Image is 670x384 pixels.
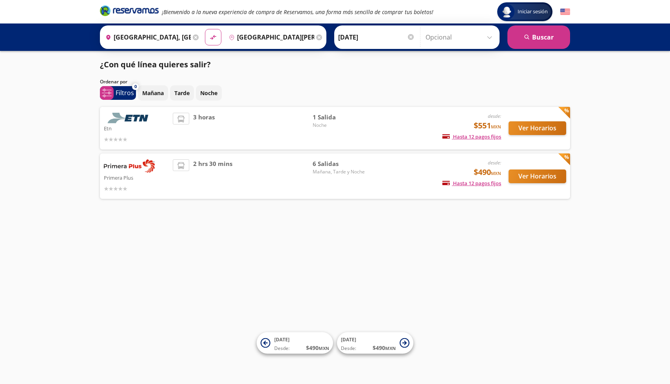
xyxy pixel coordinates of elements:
[426,27,496,47] input: Opcional
[313,168,368,175] span: Mañana, Tarde y Noche
[337,332,413,354] button: [DATE]Desde:$490MXN
[100,5,159,16] i: Brand Logo
[474,120,501,132] span: $551
[313,113,368,122] span: 1 Salida
[313,122,368,129] span: Noche
[104,123,169,133] p: Etn
[104,113,155,123] img: Etn
[138,85,168,101] button: Mañana
[102,27,191,47] input: Buscar Origen
[509,169,566,183] button: Ver Horarios
[100,78,127,85] p: Ordenar por
[319,345,329,351] small: MXN
[142,89,164,97] p: Mañana
[162,8,433,16] em: ¡Bienvenido a la nueva experiencia de compra de Reservamos, una forma más sencilla de comprar tus...
[442,133,501,140] span: Hasta 12 pagos fijos
[341,345,356,352] span: Desde:
[174,89,190,97] p: Tarde
[170,85,194,101] button: Tarde
[200,89,217,97] p: Noche
[196,85,222,101] button: Noche
[100,5,159,19] a: Brand Logo
[274,336,290,343] span: [DATE]
[257,332,333,354] button: [DATE]Desde:$490MXN
[509,121,566,135] button: Ver Horarios
[338,27,415,47] input: Elegir Fecha
[442,180,501,187] span: Hasta 12 pagos fijos
[274,345,290,352] span: Desde:
[134,83,137,90] span: 0
[193,113,215,144] span: 3 horas
[474,166,501,178] span: $490
[491,124,501,130] small: MXN
[193,159,232,193] span: 2 hrs 30 mins
[104,159,155,173] img: Primera Plus
[560,7,570,17] button: English
[341,336,356,343] span: [DATE]
[100,59,211,70] p: ¿Con qué línea quieres salir?
[507,25,570,49] button: Buscar
[491,170,501,176] small: MXN
[488,159,501,166] em: desde:
[104,173,169,182] p: Primera Plus
[488,113,501,119] em: desde:
[116,88,134,97] p: Filtros
[226,27,314,47] input: Buscar Destino
[514,8,551,16] span: Iniciar sesión
[385,345,396,351] small: MXN
[313,159,368,168] span: 6 Salidas
[373,344,396,352] span: $ 490
[306,344,329,352] span: $ 490
[100,86,136,100] button: 0Filtros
